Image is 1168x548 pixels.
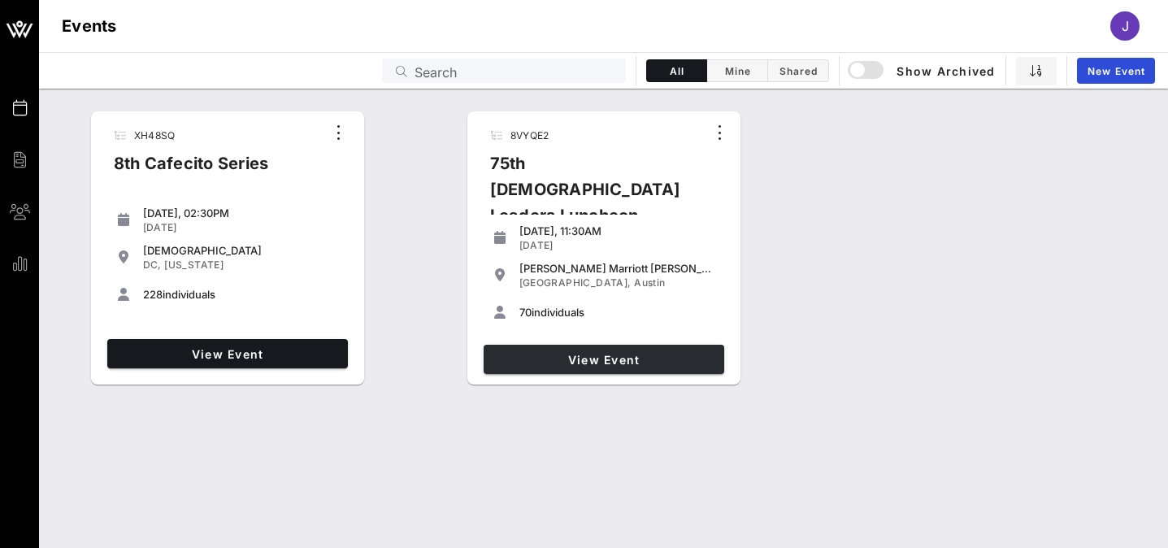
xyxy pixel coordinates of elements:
span: View Event [490,353,718,367]
span: 228 [143,288,163,301]
span: 8VYQE2 [510,129,549,141]
span: [US_STATE] [164,259,224,271]
span: New Event [1087,65,1145,77]
div: 75th [DEMOGRAPHIC_DATA] Leaders Luncheon Series [477,150,706,267]
div: [PERSON_NAME] Marriott [PERSON_NAME] [519,262,718,275]
span: DC, [143,259,162,271]
a: View Event [107,339,348,368]
div: [DATE], 11:30AM [519,224,718,237]
div: individuals [143,288,341,301]
div: [DATE] [519,239,718,252]
div: [DATE] [143,221,341,234]
a: View Event [484,345,724,374]
span: Austin [634,276,665,289]
span: Shared [778,65,818,77]
span: Show Archived [850,61,995,80]
span: [GEOGRAPHIC_DATA], [519,276,632,289]
div: J [1110,11,1140,41]
h1: Events [62,13,117,39]
span: J [1122,18,1129,34]
button: Show Archived [849,56,996,85]
span: Mine [717,65,758,77]
div: 8th Cafecito Series [101,150,282,189]
button: Mine [707,59,768,82]
span: 70 [519,306,532,319]
div: individuals [519,306,718,319]
div: [DATE], 02:30PM [143,207,341,220]
button: All [646,59,707,82]
a: New Event [1077,58,1155,84]
span: View Event [114,347,341,361]
span: XH48SQ [134,129,176,141]
div: [DEMOGRAPHIC_DATA] [143,244,341,257]
span: All [657,65,697,77]
button: Shared [768,59,829,82]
